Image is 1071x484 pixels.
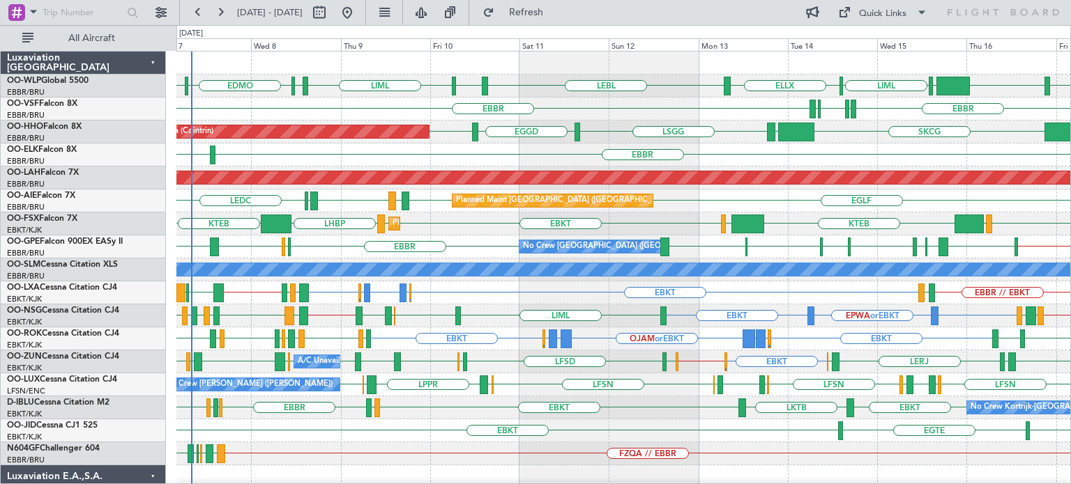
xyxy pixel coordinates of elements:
div: Wed 8 [251,38,340,51]
span: OO-LAH [7,169,40,177]
a: EBBR/BRU [7,87,45,97]
a: EBKT/KJK [7,340,42,350]
a: D-IBLUCessna Citation M2 [7,398,109,407]
span: D-IBLU [7,398,34,407]
button: Refresh [476,1,560,24]
a: EBKT/KJK [7,225,42,235]
span: [DATE] - [DATE] [237,6,303,19]
a: EBBR/BRU [7,110,45,120]
button: All Aircraft [15,27,151,49]
a: EBBR/BRU [7,133,45,143]
span: N604GF [7,444,40,453]
span: OO-LXA [7,283,40,292]
span: OO-ROK [7,329,42,338]
a: EBKT/KJK [7,409,42,419]
a: OO-SLMCessna Citation XLS [7,260,118,269]
a: OO-LAHFalcon 7X [7,169,79,177]
div: Sat 11 [519,38,609,51]
a: OO-FSXFalcon 7X [7,214,77,223]
span: OO-GPE [7,237,40,246]
div: Thu 9 [341,38,430,51]
a: EBKT/KJK [7,432,42,442]
div: Planned Maint [GEOGRAPHIC_DATA] ([GEOGRAPHIC_DATA]) [456,190,676,211]
a: LFSN/ENC [7,386,45,396]
a: OO-LUXCessna Citation CJ4 [7,375,117,384]
a: EBKT/KJK [7,294,42,304]
a: EBKT/KJK [7,317,42,327]
div: Tue 14 [788,38,877,51]
a: OO-AIEFalcon 7X [7,192,75,200]
div: Sun 12 [609,38,698,51]
button: Quick Links [831,1,934,24]
div: Mon 13 [699,38,788,51]
div: Tue 7 [162,38,251,51]
a: EBBR/BRU [7,156,45,166]
span: All Aircraft [36,33,147,43]
a: EBBR/BRU [7,455,45,465]
span: OO-ELK [7,146,38,154]
div: [DATE] [179,28,203,40]
span: Refresh [497,8,556,17]
a: OO-ROKCessna Citation CJ4 [7,329,119,338]
div: Planned Maint Kortrijk-[GEOGRAPHIC_DATA] [393,213,555,234]
div: Wed 15 [877,38,966,51]
a: OO-WLPGlobal 5500 [7,77,89,85]
div: A/C Unavailable [GEOGRAPHIC_DATA]-[GEOGRAPHIC_DATA] [298,351,520,372]
span: OO-NSG [7,306,42,315]
a: EBBR/BRU [7,248,45,258]
div: No Crew [GEOGRAPHIC_DATA] ([GEOGRAPHIC_DATA] National) [523,236,757,257]
span: OO-SLM [7,260,40,269]
a: EBBR/BRU [7,202,45,212]
a: OO-LXACessna Citation CJ4 [7,283,117,292]
span: OO-WLP [7,77,41,85]
div: Thu 16 [966,38,1056,51]
input: Trip Number [43,2,123,23]
a: OO-NSGCessna Citation CJ4 [7,306,119,315]
a: OO-HHOFalcon 8X [7,123,82,131]
span: OO-ZUN [7,352,42,361]
div: Quick Links [859,7,906,21]
a: EBBR/BRU [7,179,45,189]
span: OO-AIE [7,192,37,200]
span: OO-JID [7,421,36,430]
span: OO-VSF [7,100,39,108]
span: OO-FSX [7,214,39,223]
a: OO-JIDCessna CJ1 525 [7,421,98,430]
a: OO-GPEFalcon 900EX EASy II [7,237,123,246]
div: No Crew [PERSON_NAME] ([PERSON_NAME]) [165,374,333,395]
a: OO-ZUNCessna Citation CJ4 [7,352,119,361]
a: EBBR/BRU [7,271,45,281]
span: OO-HHO [7,123,43,131]
a: N604GFChallenger 604 [7,444,100,453]
a: EBKT/KJK [7,363,42,373]
span: OO-LUX [7,375,40,384]
a: OO-VSFFalcon 8X [7,100,77,108]
div: Fri 10 [430,38,519,51]
a: OO-ELKFalcon 8X [7,146,77,154]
